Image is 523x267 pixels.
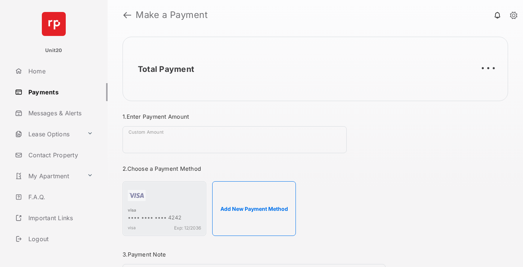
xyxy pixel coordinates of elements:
[12,188,108,206] a: F.A.Q.
[212,181,296,236] button: Add New Payment Method
[12,104,108,122] a: Messages & Alerts
[12,209,96,227] a: Important Links
[138,64,194,74] h2: Total Payment
[12,146,108,164] a: Contact Property
[12,125,84,143] a: Lease Options
[12,62,108,80] a: Home
[123,165,386,172] h3: 2. Choose a Payment Method
[174,225,201,231] span: Exp: 12/2036
[136,10,208,19] strong: Make a Payment
[128,207,201,214] div: visa
[45,47,62,54] p: Unit20
[123,181,206,236] div: visa•••• •••• •••• 4242visaExp: 12/2036
[12,230,108,248] a: Logout
[128,225,136,231] span: visa
[123,113,386,120] h3: 1. Enter Payment Amount
[128,214,201,222] div: •••• •••• •••• 4242
[123,251,386,258] h3: 3. Payment Note
[42,12,66,36] img: svg+xml;base64,PHN2ZyB4bWxucz0iaHR0cDovL3d3dy53My5vcmcvMjAwMC9zdmciIHdpZHRoPSI2NCIgaGVpZ2h0PSI2NC...
[12,167,84,185] a: My Apartment
[12,83,108,101] a: Payments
